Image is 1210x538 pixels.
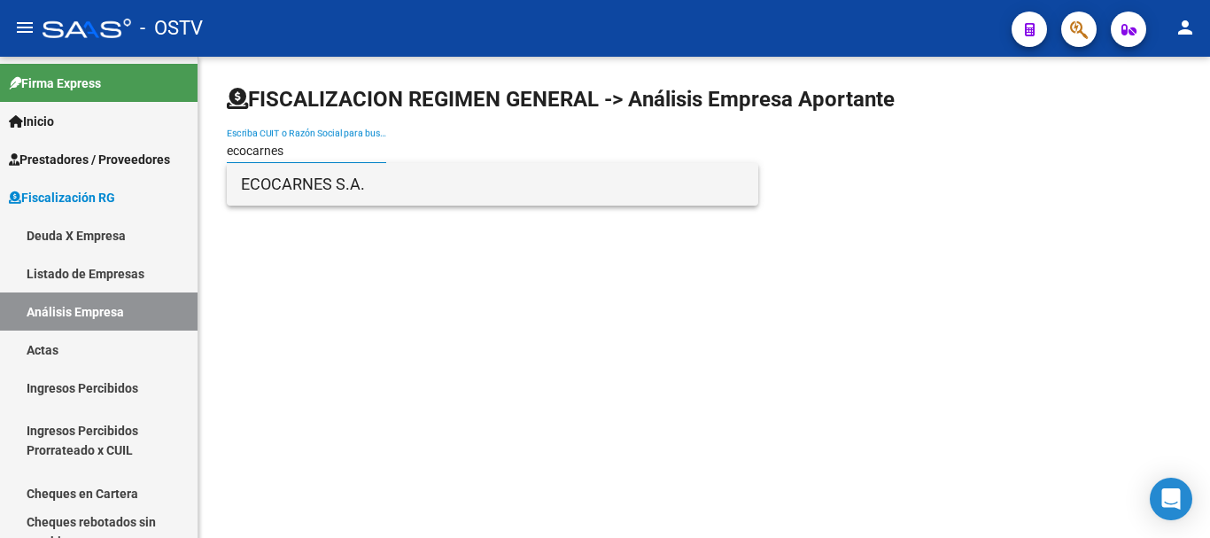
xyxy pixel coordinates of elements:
[9,150,170,169] span: Prestadores / Proveedores
[1175,17,1196,38] mat-icon: person
[140,9,203,48] span: - OSTV
[227,85,895,113] h1: FISCALIZACION REGIMEN GENERAL -> Análisis Empresa Aportante
[9,188,115,207] span: Fiscalización RG
[9,74,101,93] span: Firma Express
[14,17,35,38] mat-icon: menu
[241,163,744,206] span: ECOCARNES S.A.
[1150,478,1192,520] div: Open Intercom Messenger
[9,112,54,131] span: Inicio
